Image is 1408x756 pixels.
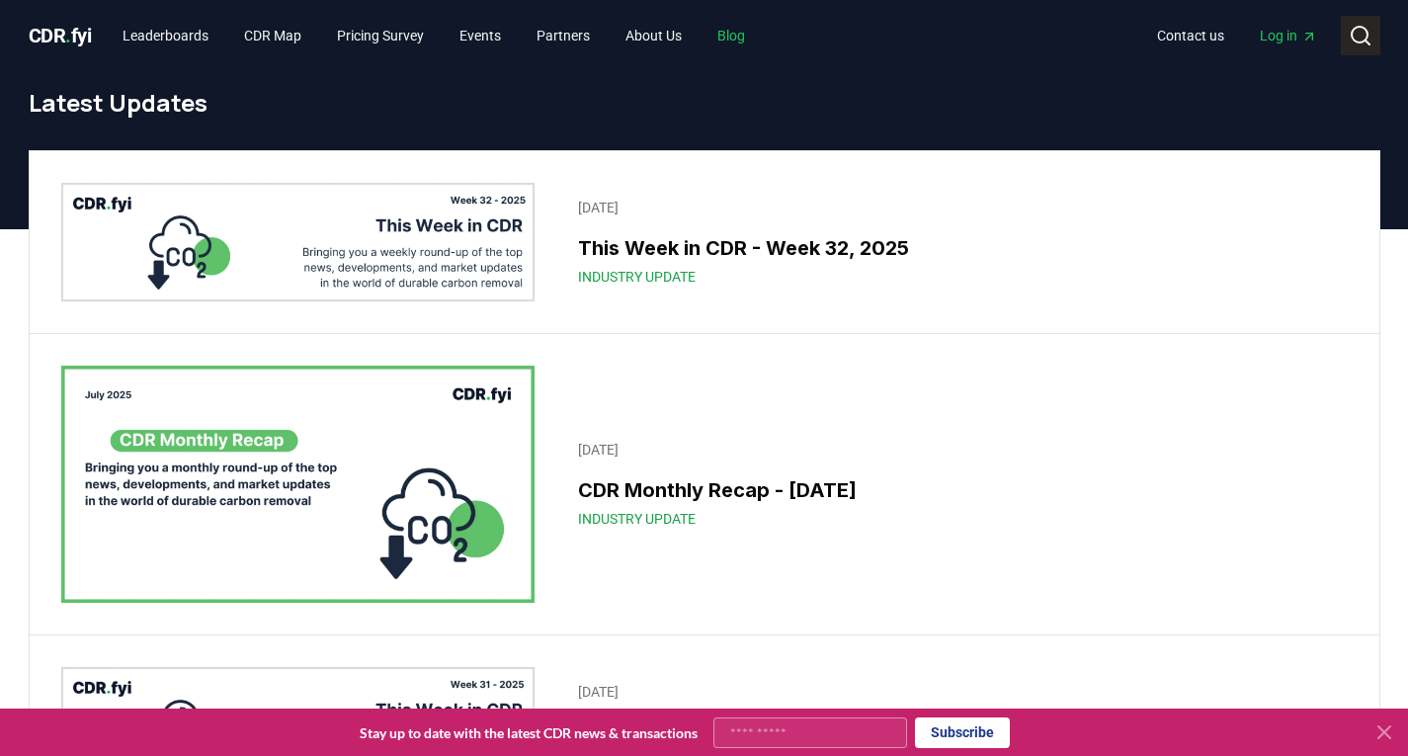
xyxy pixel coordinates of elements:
img: This Week in CDR - Week 32, 2025 blog post image [61,183,536,301]
nav: Main [107,18,761,53]
a: Pricing Survey [321,18,440,53]
a: Log in [1244,18,1333,53]
h1: Latest Updates [29,87,1380,119]
p: [DATE] [578,440,1335,460]
span: . [65,24,71,47]
span: Industry Update [578,267,696,287]
a: CDR Map [228,18,317,53]
a: Partners [521,18,606,53]
a: Contact us [1141,18,1240,53]
a: CDR.fyi [29,22,92,49]
p: [DATE] [578,198,1335,217]
h3: This Week in CDR - Week 32, 2025 [578,233,1335,263]
a: Events [444,18,517,53]
span: CDR fyi [29,24,92,47]
img: CDR Monthly Recap - July 2025 blog post image [61,366,536,603]
a: About Us [610,18,698,53]
span: Log in [1260,26,1317,45]
a: Leaderboards [107,18,224,53]
a: Blog [702,18,761,53]
a: [DATE]CDR Monthly Recap - [DATE]Industry Update [566,428,1347,541]
span: Industry Update [578,509,696,529]
nav: Main [1141,18,1333,53]
p: [DATE] [578,682,1335,702]
a: [DATE]This Week in CDR - Week 32, 2025Industry Update [566,186,1347,298]
h3: CDR Monthly Recap - [DATE] [578,475,1335,505]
